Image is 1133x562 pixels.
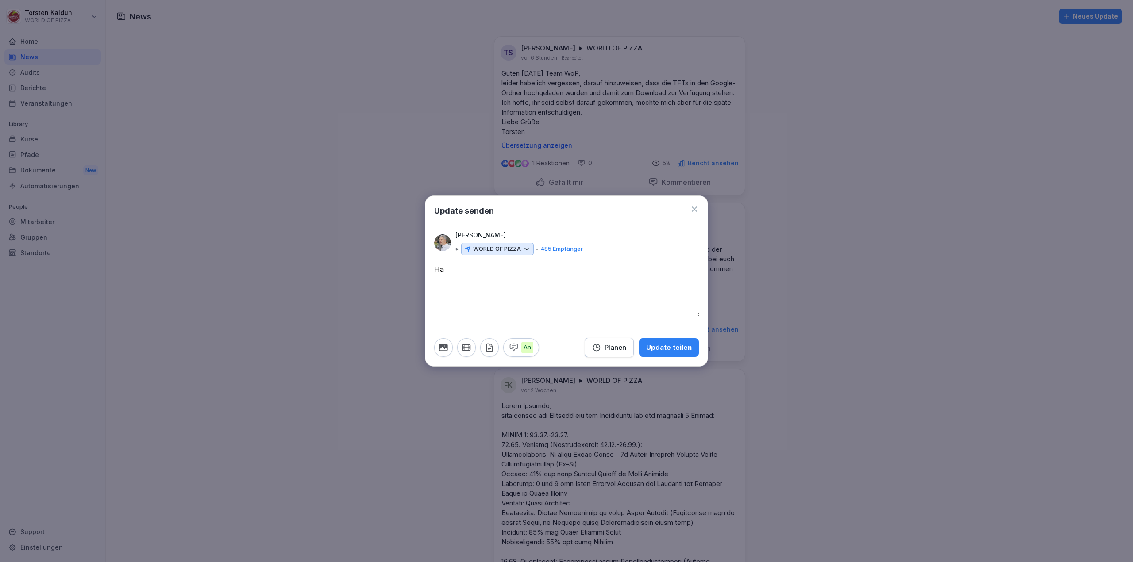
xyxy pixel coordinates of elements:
[503,338,539,357] button: An
[521,342,533,353] p: An
[434,234,451,251] img: in3w5lo2z519nrm9gbxqh89t.png
[639,338,699,357] button: Update teilen
[646,343,692,352] div: Update teilen
[473,245,521,253] p: WORLD OF PIZZA
[585,338,634,357] button: Planen
[434,205,494,217] h1: Update senden
[455,230,506,240] p: [PERSON_NAME]
[592,343,626,352] div: Planen
[540,245,583,253] p: 485 Empfänger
